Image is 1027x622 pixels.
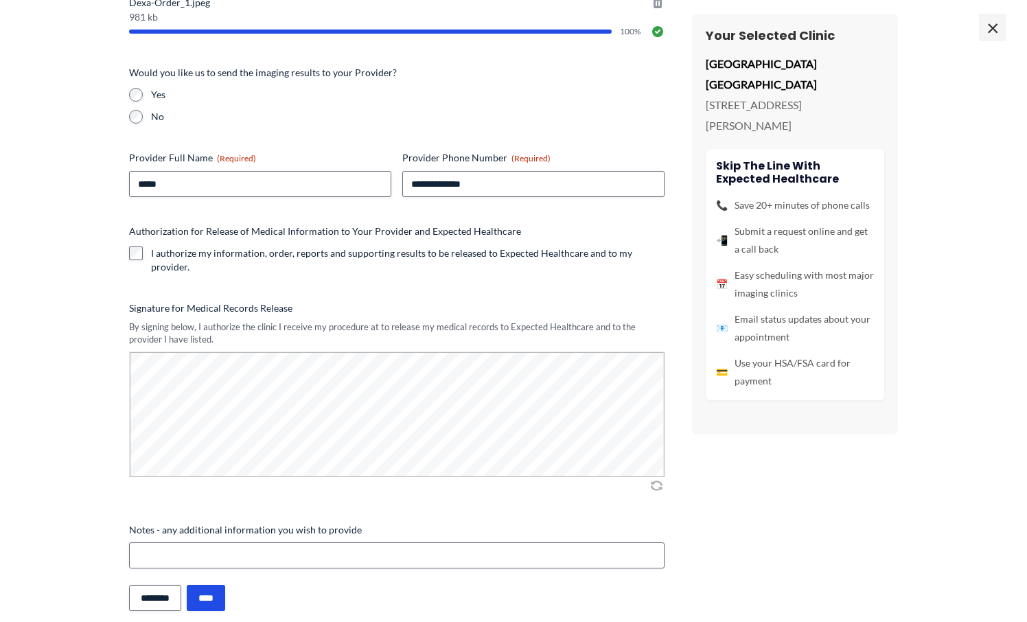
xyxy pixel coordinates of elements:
[716,310,874,346] li: Email status updates about your appointment
[620,27,643,36] span: 100%
[706,54,884,94] p: [GEOGRAPHIC_DATA] [GEOGRAPHIC_DATA]
[129,301,665,315] label: Signature for Medical Records Release
[648,479,665,492] img: Clear Signature
[129,321,665,346] div: By signing below, I authorize the clinic I receive my procedure at to release my medical records ...
[129,151,391,165] label: Provider Full Name
[129,12,665,22] span: 981 kb
[716,319,728,337] span: 📧
[151,110,665,124] label: No
[129,66,397,80] legend: Would you like us to send the imaging results to your Provider?
[402,151,665,165] label: Provider Phone Number
[217,153,256,163] span: (Required)
[706,27,884,43] h3: Your Selected Clinic
[716,159,874,185] h4: Skip the line with Expected Healthcare
[511,153,551,163] span: (Required)
[129,224,521,238] legend: Authorization for Release of Medical Information to Your Provider and Expected Healthcare
[151,88,665,102] label: Yes
[716,275,728,293] span: 📅
[716,231,728,249] span: 📲
[716,363,728,381] span: 💳
[129,523,665,537] label: Notes - any additional information you wish to provide
[979,14,1006,41] span: ×
[716,222,874,258] li: Submit a request online and get a call back
[716,266,874,302] li: Easy scheduling with most major imaging clinics
[716,196,874,214] li: Save 20+ minutes of phone calls
[716,354,874,390] li: Use your HSA/FSA card for payment
[706,95,884,135] p: [STREET_ADDRESS][PERSON_NAME]
[151,246,665,274] label: I authorize my information, order, reports and supporting results to be released to Expected Heal...
[716,196,728,214] span: 📞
